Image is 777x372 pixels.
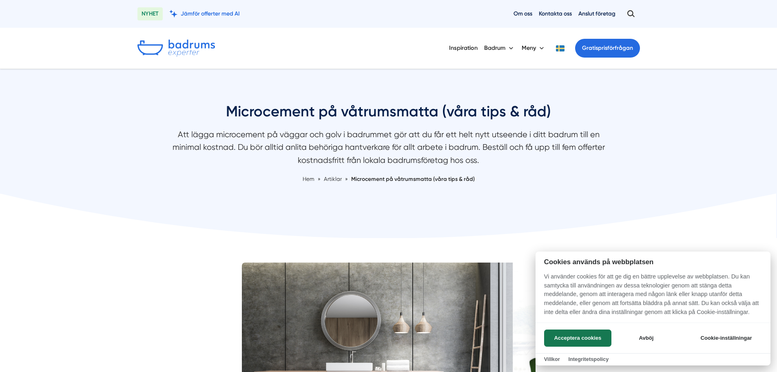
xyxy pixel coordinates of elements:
button: Avböj [614,330,679,347]
a: Villkor [544,356,560,362]
h2: Cookies används på webbplatsen [536,258,770,266]
button: Cookie-inställningar [691,330,762,347]
a: Integritetspolicy [568,356,609,362]
p: Vi använder cookies för att ge dig en bättre upplevelse av webbplatsen. Du kan samtycka till anvä... [536,272,770,322]
button: Acceptera cookies [544,330,611,347]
